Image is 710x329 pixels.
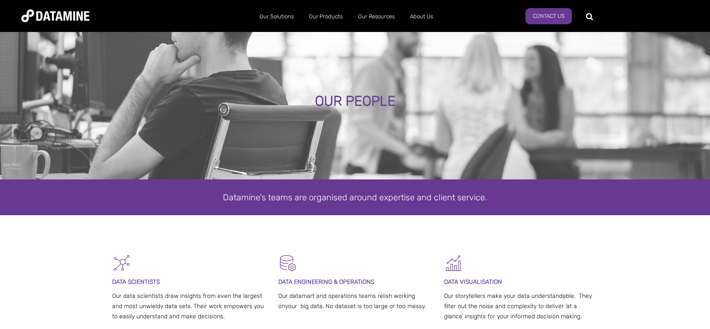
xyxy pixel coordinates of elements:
[525,8,572,24] a: Contact us
[21,9,89,22] img: Datamine
[278,291,432,312] p: Our datamart and operations teams relish working onyour big data. No dataset is too large or too ...
[444,254,463,273] img: Graph 5
[223,192,487,202] span: Datamine's teams are organised around expertise and client service.
[252,6,301,28] a: Our Solutions
[112,278,160,286] span: DATA SCIENTISTS
[402,6,441,28] a: About Us
[82,94,628,109] div: OUR PEOPLE
[444,278,502,286] span: DATA VISUALISATION
[278,254,297,273] img: Datamart
[278,278,374,286] span: DATA ENGINEERING & OPERATIONS
[112,291,266,321] p: Our data scientists draw insights from even the largest and most unwieldy data sets. Their work e...
[350,6,402,28] a: Our Resources
[444,291,598,321] p: Our storytellers make your data understandable. They filter out the noise and complexity to deliv...
[112,254,131,273] img: Graph - Network
[301,6,350,28] a: Our Products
